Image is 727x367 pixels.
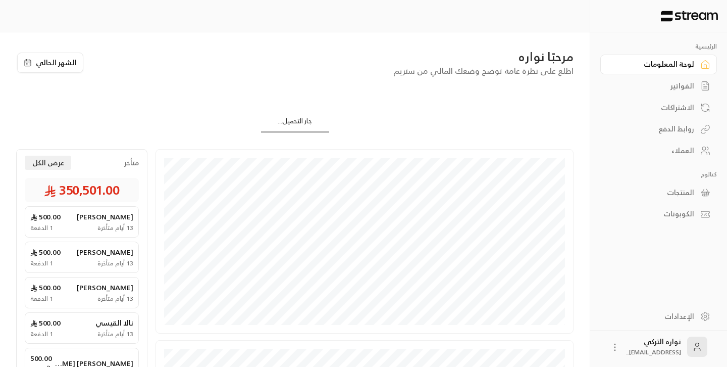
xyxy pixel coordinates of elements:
div: الاشتراكات [613,103,694,113]
span: متأخر [124,158,139,168]
div: لوحة المعلومات [613,59,694,69]
div: روابط الدفع [613,124,694,134]
a: نالا القيسي500.00 13 أيام متأخرة1 الدفعة [25,312,139,344]
a: روابط الدفع [600,119,717,139]
a: الإعدادات [600,306,717,326]
div: نواره التركي [626,337,681,357]
button: عرض الكل [25,156,71,170]
span: [EMAIL_ADDRESS]... [626,347,681,357]
div: الفواتير [613,81,694,91]
span: 1 الدفعة [30,330,53,338]
div: العملاء [613,146,694,156]
span: نالا القيسي [95,318,133,328]
div: مرحبًا نواره [94,49,574,65]
p: الرئيسية [600,42,717,51]
span: اطلع على نظرة عامة توضح وضعك المالي من ستريم [393,64,574,78]
span: 350,501.00 [44,182,120,198]
a: [PERSON_NAME]500.00 13 أيام متأخرة1 الدفعة [25,277,139,308]
p: كتالوج [600,170,717,178]
a: الفواتير [600,76,717,96]
span: 13 أيام متأخرة [97,295,133,303]
span: 13 أيام متأخرة [97,259,133,267]
button: الشهر الحالي [17,53,83,73]
a: الكوبونات [600,204,717,224]
span: [PERSON_NAME] [77,212,133,222]
span: 13 أيام متأخرة [97,224,133,232]
span: 1 الدفعة [30,295,53,303]
div: المنتجات [613,188,694,198]
span: 500.00 [30,212,61,222]
span: 1 الدفعة [30,259,53,267]
a: العملاء [600,141,717,161]
img: Logo [660,11,719,22]
div: جار التحميل... [261,116,329,131]
div: الكوبونات [613,209,694,219]
span: [PERSON_NAME] [77,283,133,293]
a: الاشتراكات [600,98,717,117]
span: 500.00 [30,318,61,328]
a: [PERSON_NAME]500.00 13 أيام متأخرة1 الدفعة [25,206,139,238]
span: 500.00 [30,247,61,257]
a: [PERSON_NAME]500.00 13 أيام متأخرة1 الدفعة [25,242,139,273]
span: 500.00 [30,283,61,293]
a: لوحة المعلومات [600,55,717,74]
div: الإعدادات [613,311,694,322]
span: 13 أيام متأخرة [97,330,133,338]
span: 1 الدفعة [30,224,53,232]
span: [PERSON_NAME] [77,247,133,257]
a: المنتجات [600,182,717,202]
